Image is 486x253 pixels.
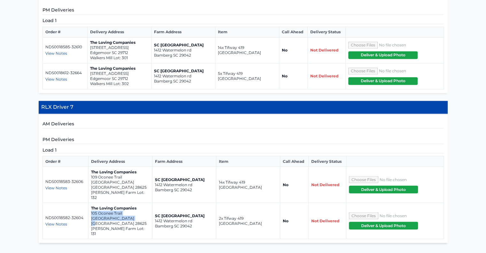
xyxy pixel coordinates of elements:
[155,213,213,218] p: SC [GEOGRAPHIC_DATA]
[87,27,151,37] th: Delivery Address
[155,177,213,182] p: SC [GEOGRAPHIC_DATA]
[311,218,339,223] span: Not Delivered
[90,76,149,81] p: Edgemoor SC 29712
[154,74,212,79] p: 1412 Watermelon rd
[280,156,308,167] th: Call Ahead
[90,50,149,55] p: Edgemoor SC 29712
[310,74,338,78] span: Not Delivered
[42,7,444,15] h5: PM Deliveries
[45,51,67,56] span: View Notes
[348,51,418,59] button: Deliver & Upload Photo
[155,223,213,228] p: Bamberg SC 29042
[215,37,279,63] td: 14x Tifway 419 [GEOGRAPHIC_DATA]
[45,44,85,50] p: NDS0018585-32610
[42,136,444,144] h5: PM Deliveries
[91,174,150,179] p: 109 Oconee Trail
[282,74,288,78] strong: No
[42,17,444,24] h5: Load 1
[310,48,338,52] span: Not Delivered
[154,48,212,53] p: 1412 Watermelon rd
[152,156,216,167] th: Farm Address
[155,182,213,187] p: 1412 Watermelon rd
[216,167,280,203] td: 14x Tifway 419 [GEOGRAPHIC_DATA]
[90,45,149,50] p: [STREET_ADDRESS]
[349,222,418,229] button: Deliver & Upload Photo
[91,210,150,216] p: 105 Oconee Trail
[91,216,150,226] p: [GEOGRAPHIC_DATA] [GEOGRAPHIC_DATA] 28625
[216,156,280,167] th: Item
[155,218,213,223] p: 1412 Watermelon rd
[307,27,345,37] th: Delivery Status
[45,70,85,75] p: NDS0018612-32664
[215,63,279,89] td: 5x Tifway 419 [GEOGRAPHIC_DATA]
[90,81,149,86] p: Walkers Mill Lot: 302
[91,205,150,210] p: The Loving Companies
[90,71,149,76] p: [STREET_ADDRESS]
[45,185,67,190] span: View Notes
[91,190,150,200] p: [PERSON_NAME] Farm Lot: 132
[90,66,149,71] p: The Loving Companies
[216,203,280,239] td: 2x Tifway 419 [GEOGRAPHIC_DATA]
[42,27,87,37] th: Order #
[311,182,339,187] span: Not Delivered
[42,146,444,153] h5: Load 1
[348,77,418,85] button: Deliver & Upload Photo
[88,156,152,167] th: Delivery Address
[45,77,67,82] span: View Notes
[215,27,279,37] th: Item
[90,55,149,60] p: Walkers Mill Lot: 301
[91,179,150,190] p: [GEOGRAPHIC_DATA] [GEOGRAPHIC_DATA] 28625
[155,187,213,192] p: Bamberg SC 29042
[45,215,86,220] p: NDS0018582-32604
[283,182,289,187] strong: No
[349,186,418,193] button: Deliver & Upload Photo
[282,48,288,52] strong: No
[39,101,448,114] h4: RLX Driver 7
[283,218,289,223] strong: No
[154,43,212,48] p: SC [GEOGRAPHIC_DATA]
[151,27,215,37] th: Farm Address
[154,79,212,84] p: Bamberg SC 29042
[91,226,150,236] p: [PERSON_NAME] Farm Lot: 131
[90,40,149,45] p: The Loving Companies
[45,221,67,226] span: View Notes
[154,68,212,74] p: SC [GEOGRAPHIC_DATA]
[308,156,346,167] th: Delivery Status
[279,27,307,37] th: Call Ahead
[45,179,86,184] p: NDS0018583-32606
[42,120,444,128] h5: AM Deliveries
[42,156,88,167] th: Order #
[154,53,212,58] p: Bamberg SC 29042
[91,169,150,174] p: The Loving Companies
